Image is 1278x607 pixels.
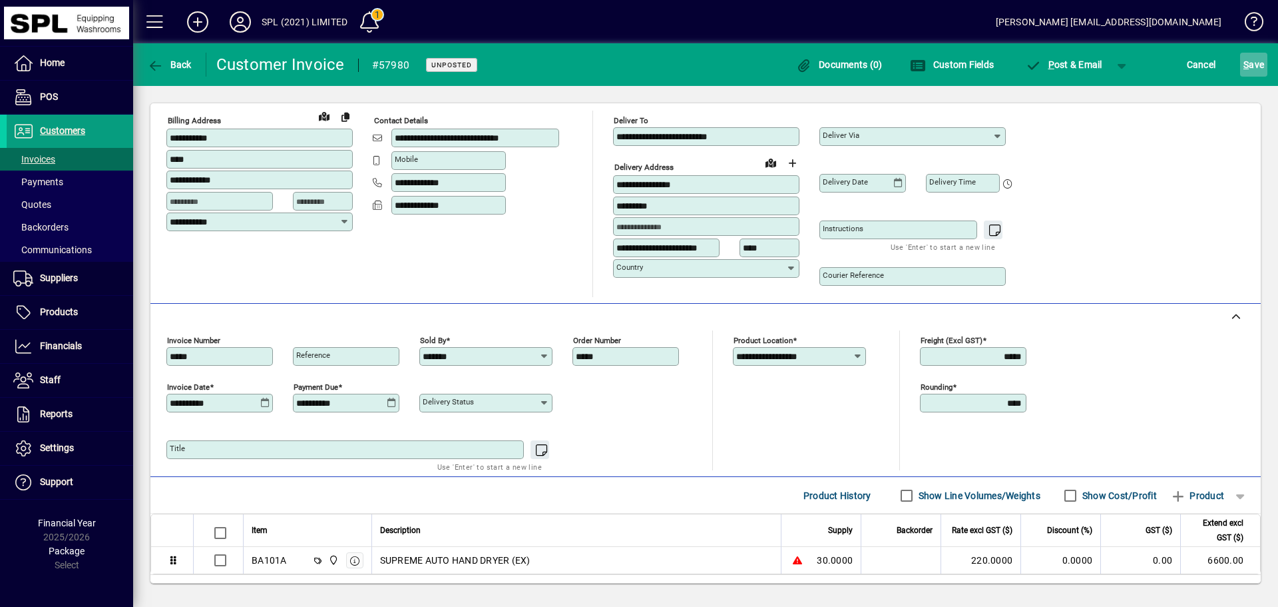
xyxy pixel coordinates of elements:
div: [PERSON_NAME] [EMAIL_ADDRESS][DOMAIN_NAME] [996,11,1221,33]
a: Settings [7,432,133,465]
mat-label: Invoice date [167,382,210,392]
a: POS [7,81,133,114]
a: Reports [7,398,133,431]
mat-label: Invoice number [167,336,220,345]
mat-label: Title [170,444,185,453]
span: Description [380,523,421,538]
span: Reports [40,408,73,419]
mat-label: Mobile [395,155,418,164]
mat-label: Product location [734,336,793,345]
span: SPL (2021) Limited [325,553,340,568]
div: 220.0000 [949,554,1012,567]
button: Documents (0) [793,53,886,77]
span: Products [40,306,78,317]
button: Post & Email [1018,53,1109,77]
label: Show Cost/Profit [1080,489,1157,502]
span: Product [1170,485,1224,506]
span: Item [252,523,268,538]
span: Customers [40,125,85,136]
button: Back [144,53,195,77]
span: Home [40,57,65,68]
a: Suppliers [7,262,133,295]
a: Invoices [7,148,133,171]
mat-hint: Use 'Enter' to start a new line [891,239,995,255]
button: Save [1240,53,1267,77]
mat-label: Deliver To [614,116,648,125]
span: Custom Fields [910,59,994,70]
span: Documents (0) [796,59,883,70]
button: Add [176,10,219,34]
span: ave [1243,54,1264,75]
span: Backorder [897,523,933,538]
span: Package [49,546,85,556]
button: Product History [798,484,877,508]
div: #57980 [372,55,410,76]
a: Quotes [7,193,133,216]
a: Support [7,466,133,499]
app-page-header-button: Back [133,53,206,77]
div: BA101A [252,554,287,567]
mat-label: Instructions [823,224,863,233]
mat-label: Sold by [420,336,446,345]
a: View on map [760,152,781,173]
button: Custom Fields [907,53,997,77]
span: GST ($) [1146,523,1172,538]
a: Financials [7,330,133,363]
mat-label: Delivery date [823,177,868,187]
span: Unposted [431,61,472,69]
a: Payments [7,171,133,193]
mat-label: Reference [296,350,330,360]
span: Settings [40,442,74,453]
span: Suppliers [40,273,78,283]
a: Home [7,47,133,80]
button: Profile [219,10,262,34]
span: Rate excl GST ($) [952,523,1012,538]
button: Product [1164,484,1231,508]
span: Cancel [1187,54,1216,75]
a: Products [7,296,133,329]
td: 0.0000 [1020,547,1100,574]
span: Quotes [13,199,51,210]
span: Support [40,476,73,487]
span: POS [40,91,58,102]
a: Backorders [7,216,133,239]
mat-label: Freight (excl GST) [921,336,982,345]
span: ost & Email [1025,59,1102,70]
mat-label: Order number [573,336,621,345]
a: Communications [7,239,133,261]
span: Supply [828,523,853,538]
td: 0.00 [1100,547,1180,574]
mat-hint: Use 'Enter' to start a new line [437,459,542,474]
mat-label: Payment due [294,382,338,392]
a: Staff [7,364,133,397]
span: Communications [13,245,92,255]
span: Financials [40,340,82,351]
span: Back [147,59,192,70]
span: Financial Year [38,518,96,528]
span: Payments [13,177,63,187]
button: Choose address [781,153,803,174]
div: SPL (2021) LIMITED [262,11,347,33]
a: Knowledge Base [1235,3,1261,46]
td: 6600.00 [1180,547,1260,574]
span: S [1243,59,1249,70]
mat-label: Delivery time [929,177,976,187]
span: SUPREME AUTO HAND DRYER (EX) [380,554,531,567]
span: Product History [803,485,871,506]
mat-label: Delivery status [423,397,474,406]
span: Staff [40,374,61,385]
span: Backorders [13,222,69,233]
span: Invoices [13,154,55,165]
span: Discount (%) [1047,523,1092,538]
button: Cancel [1183,53,1219,77]
span: 30.0000 [817,554,853,567]
mat-label: Courier Reference [823,271,884,280]
mat-label: Country [616,263,643,272]
label: Show Line Volumes/Weights [916,489,1040,502]
mat-label: Deliver via [823,131,859,140]
mat-label: Rounding [921,382,953,392]
div: Customer Invoice [216,54,345,75]
a: View on map [314,105,335,127]
button: Copy to Delivery address [335,106,356,127]
span: P [1048,59,1054,70]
